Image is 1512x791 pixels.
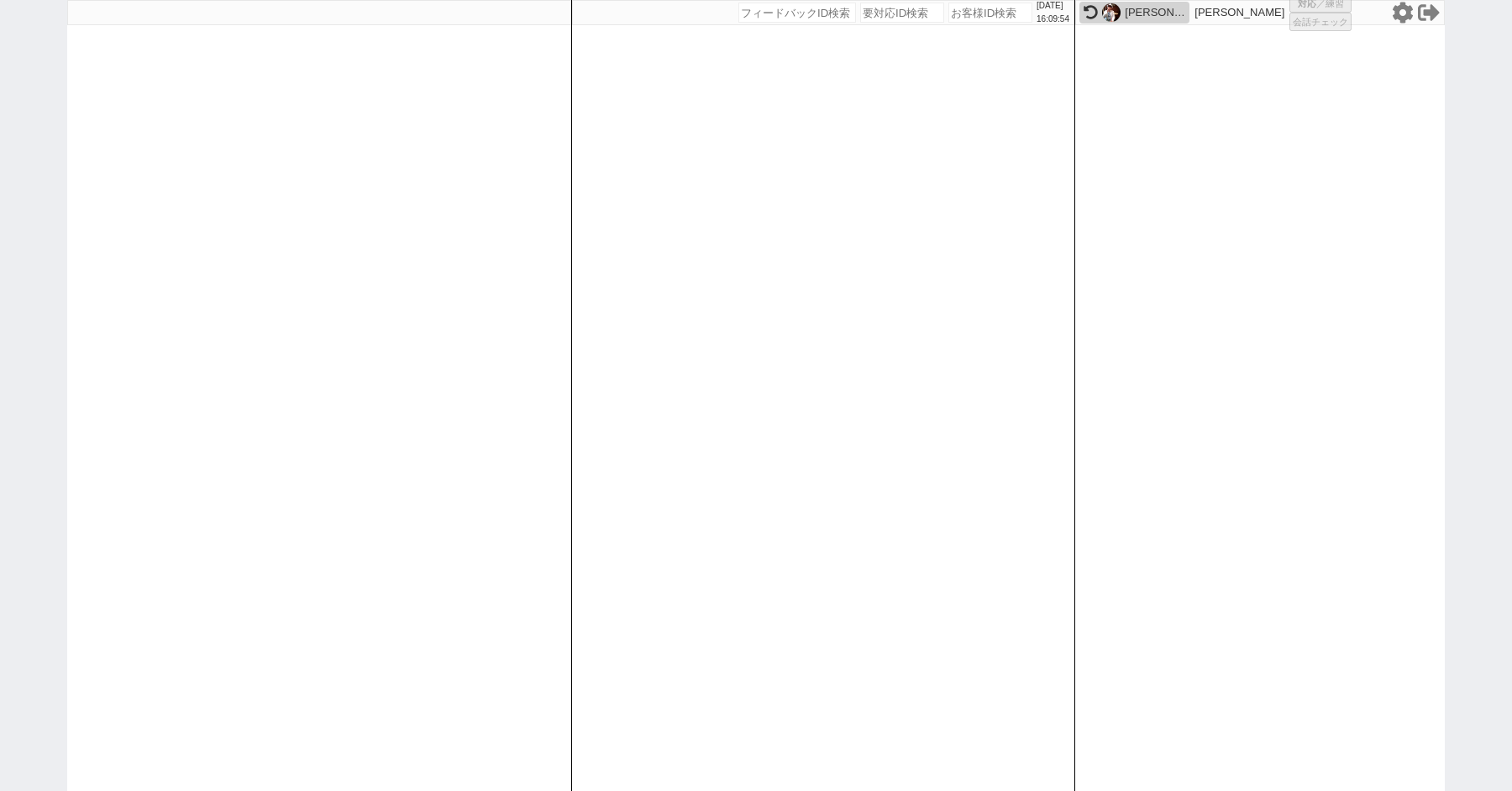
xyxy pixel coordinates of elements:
div: [PERSON_NAME] [1125,6,1185,19]
p: [PERSON_NAME] [1194,6,1284,19]
span: 会話チェック [1293,16,1348,29]
img: 0m00cbddcc7251cf471d1c7f3ed080b2fec1bea5618828 [1102,3,1121,22]
button: 会話チェック [1289,13,1352,31]
input: お客様ID検索 [948,3,1032,23]
input: フィードバックID検索 [738,3,856,23]
input: 要対応ID検索 [860,3,944,23]
p: 16:09:54 [1037,13,1069,26]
